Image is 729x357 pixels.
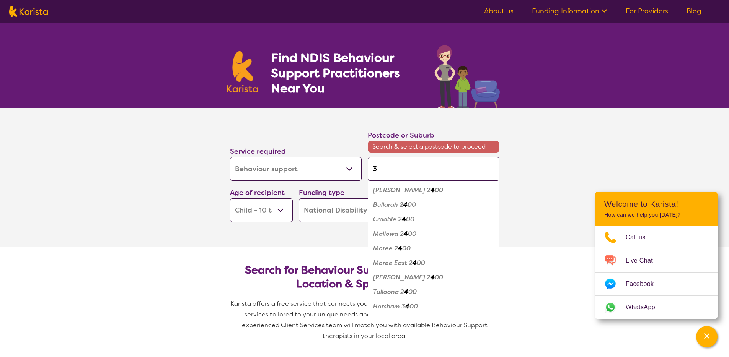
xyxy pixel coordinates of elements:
[595,192,718,319] div: Channel Menu
[595,296,718,319] a: Web link opens in a new tab.
[408,230,416,238] em: 00
[299,188,344,197] label: Funding type
[626,6,668,16] a: For Providers
[431,186,435,194] em: 4
[372,299,496,314] div: Horsham 3400
[368,157,499,181] input: Type
[373,288,404,296] em: Tulloona 2
[373,201,403,209] em: Bullarah 2
[372,227,496,241] div: Mallowa 2400
[373,230,404,238] em: Mallowa 2
[626,302,664,313] span: WhatsApp
[372,212,496,227] div: Crooble 2400
[372,241,496,256] div: Moree 2400
[9,6,48,17] img: Karista logo
[442,317,455,325] em: 000
[432,41,502,108] img: behaviour-support
[409,302,418,310] em: 00
[372,285,496,299] div: Tulloona 2400
[230,188,285,197] label: Age of recipient
[368,131,434,140] label: Postcode or Suburb
[402,244,411,252] em: 00
[372,314,496,328] div: Brisbane Adelaide Street 4000
[372,256,496,270] div: Moree East 2400
[532,6,607,16] a: Funding Information
[626,278,663,290] span: Facebook
[373,273,431,281] em: [PERSON_NAME] 2
[227,51,258,92] img: Karista logo
[372,183,496,198] div: Ashley 2400
[368,141,499,153] span: Search & select a postcode to proceed
[604,200,708,209] h2: Welcome to Karista!
[403,201,408,209] em: 4
[404,230,408,238] em: 4
[413,259,417,267] em: 4
[431,273,435,281] em: 4
[435,273,443,281] em: 00
[373,215,402,223] em: Crooble 2
[484,6,514,16] a: About us
[417,259,425,267] em: 00
[438,317,442,325] em: 4
[373,302,405,310] em: Horsham 3
[373,259,413,267] em: Moree East 2
[595,226,718,319] ul: Choose channel
[408,288,417,296] em: 00
[227,299,502,341] p: Karista offers a free service that connects you with Behaviour Support and other disability servi...
[373,244,398,252] em: Moree 2
[626,232,655,243] span: Call us
[398,244,402,252] em: 4
[408,201,416,209] em: 00
[405,302,409,310] em: 4
[626,255,662,266] span: Live Chat
[373,186,431,194] em: [PERSON_NAME] 2
[271,50,419,96] h1: Find NDIS Behaviour Support Practitioners Near You
[372,198,496,212] div: Bullarah 2400
[404,288,408,296] em: 4
[372,270,496,285] div: Terry Hie Hie 2400
[236,263,493,291] h2: Search for Behaviour Support Practitioners by Location & Specific Needs
[230,147,286,156] label: Service required
[687,6,701,16] a: Blog
[435,186,443,194] em: 00
[604,212,708,218] p: How can we help you [DATE]?
[406,215,414,223] em: 00
[696,326,718,347] button: Channel Menu
[402,215,406,223] em: 4
[373,317,438,325] em: [GEOGRAPHIC_DATA]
